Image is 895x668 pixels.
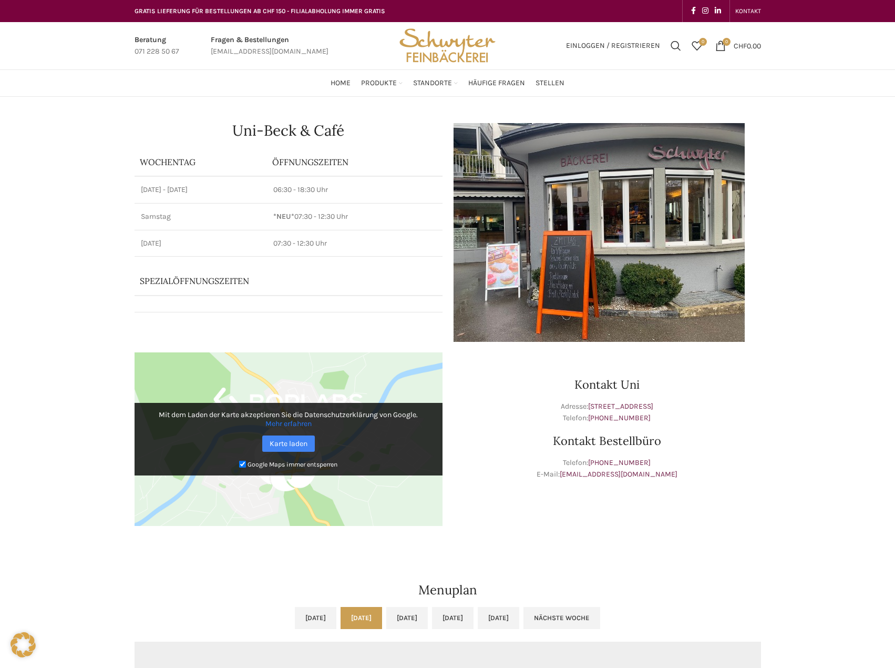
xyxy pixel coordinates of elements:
[686,35,707,56] div: Meine Wunschliste
[361,78,397,88] span: Produkte
[272,156,437,168] p: ÖFFNUNGSZEITEN
[141,211,261,222] p: Samstag
[273,211,436,222] p: 07:30 - 12:30 Uhr
[588,458,651,467] a: [PHONE_NUMBER]
[453,435,761,447] h3: Kontakt Bestellbüro
[453,379,761,390] h3: Kontakt Uni
[723,38,731,46] span: 0
[396,41,499,49] a: Site logo
[468,78,525,88] span: Häufige Fragen
[211,34,328,58] a: Infobox link
[140,156,262,168] p: Wochentag
[566,42,660,49] span: Einloggen / Registrieren
[135,584,761,596] h2: Menuplan
[734,41,761,50] bdi: 0.00
[135,34,179,58] a: Infobox link
[734,41,747,50] span: CHF
[665,35,686,56] a: Suchen
[560,470,677,479] a: [EMAIL_ADDRESS][DOMAIN_NAME]
[129,73,766,94] div: Main navigation
[413,78,452,88] span: Standorte
[239,461,246,468] input: Google Maps immer entsperren
[135,7,385,15] span: GRATIS LIEFERUNG FÜR BESTELLUNGEN AB CHF 150 - FILIALABHOLUNG IMMER GRATIS
[262,436,315,452] a: Karte laden
[386,607,428,629] a: [DATE]
[523,607,600,629] a: Nächste Woche
[273,238,436,249] p: 07:30 - 12:30 Uhr
[432,607,474,629] a: [DATE]
[273,185,436,195] p: 06:30 - 18:30 Uhr
[712,4,724,18] a: Linkedin social link
[413,73,458,94] a: Standorte
[331,78,351,88] span: Home
[135,123,443,138] h1: Uni-Beck & Café
[686,35,707,56] a: 0
[735,1,761,22] a: KONTAKT
[453,401,761,424] p: Adresse: Telefon:
[135,352,443,526] img: Google Maps
[730,1,766,22] div: Secondary navigation
[341,607,382,629] a: [DATE]
[688,4,699,18] a: Facebook social link
[453,457,761,481] p: Telefon: E-Mail:
[588,402,653,411] a: [STREET_ADDRESS]
[735,7,761,15] span: KONTAKT
[699,4,712,18] a: Instagram social link
[141,238,261,249] p: [DATE]
[478,607,519,629] a: [DATE]
[699,38,707,46] span: 0
[140,275,408,287] p: Spezialöffnungszeiten
[295,607,336,629] a: [DATE]
[248,460,337,468] small: Google Maps immer entsperren
[142,410,435,428] p: Mit dem Laden der Karte akzeptieren Sie die Datenschutzerklärung von Google.
[141,185,261,195] p: [DATE] - [DATE]
[561,35,665,56] a: Einloggen / Registrieren
[536,78,564,88] span: Stellen
[710,35,766,56] a: 0 CHF0.00
[536,73,564,94] a: Stellen
[331,73,351,94] a: Home
[468,73,525,94] a: Häufige Fragen
[588,413,651,422] a: [PHONE_NUMBER]
[265,419,312,428] a: Mehr erfahren
[396,22,499,69] img: Bäckerei Schwyter
[361,73,403,94] a: Produkte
